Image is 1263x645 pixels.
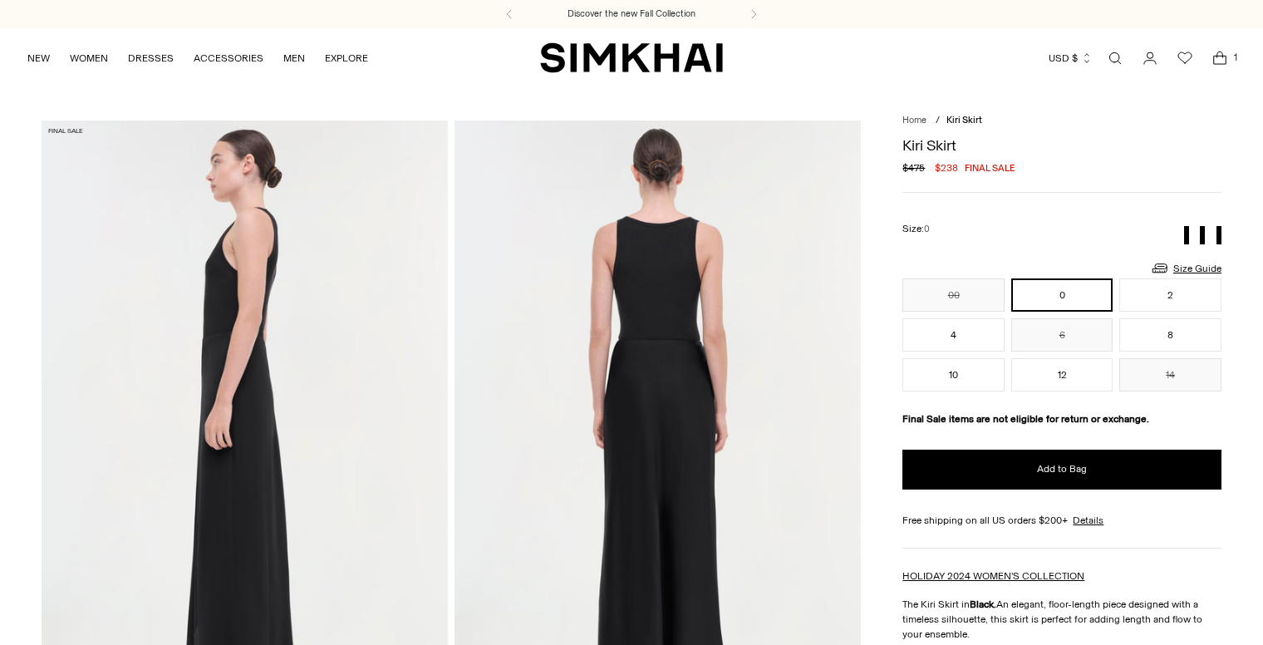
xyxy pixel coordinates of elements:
button: USD $ [1049,40,1093,76]
h1: Kiri Skirt [902,138,1221,153]
button: 12 [1011,358,1113,391]
button: 4 [902,318,1004,352]
a: SIMKHAI [540,42,723,74]
span: 0 [924,224,930,234]
span: Add to Bag [1037,462,1087,476]
a: Open search modal [1098,42,1132,75]
a: Wishlist [1168,42,1202,75]
a: HOLIDAY 2024 WOMEN'S COLLECTION [902,570,1084,582]
button: Add to Bag [902,450,1221,490]
span: Kiri Skirt [946,115,982,126]
button: 6 [1011,318,1113,352]
a: Discover the new Fall Collection [568,7,695,21]
span: $238 [935,160,958,175]
strong: Final Sale items are not eligible for return or exchange. [902,413,1149,425]
div: Free shipping on all US orders $200+ [902,513,1221,528]
a: MEN [283,40,305,76]
button: 0 [1011,278,1113,312]
a: Go to the account page [1133,42,1167,75]
button: 8 [1119,318,1221,352]
a: EXPLORE [325,40,368,76]
div: / [936,114,940,128]
button: 2 [1119,278,1221,312]
label: Size: [902,221,930,237]
button: 10 [902,358,1004,391]
a: NEW [27,40,50,76]
a: Size Guide [1150,258,1221,278]
a: WOMEN [70,40,108,76]
strong: Black. [970,598,996,610]
span: 1 [1228,50,1243,65]
button: 00 [902,278,1004,312]
a: Open cart modal [1203,42,1236,75]
p: The Kiri Skirt in An elegant, floor-length piece designed with a timeless silhouette, this skirt ... [902,597,1221,642]
a: DRESSES [128,40,174,76]
a: ACCESSORIES [194,40,263,76]
button: 14 [1119,358,1221,391]
a: Home [902,115,926,126]
nav: breadcrumbs [902,114,1221,128]
s: $475 [902,160,925,175]
a: Details [1073,513,1103,528]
